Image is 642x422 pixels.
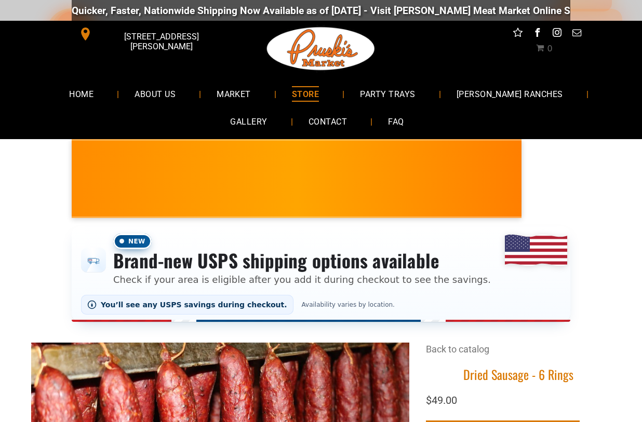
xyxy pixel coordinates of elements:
[113,273,491,287] p: Check if your area is eligible after you add it during checkout to see the savings.
[72,226,570,322] div: Shipping options announcement
[426,343,611,366] div: Breadcrumbs
[215,108,283,135] a: GALLERY
[72,26,231,42] a: [STREET_ADDRESS][PERSON_NAME]
[531,26,544,42] a: facebook
[511,26,525,42] a: Social network
[101,301,287,309] span: You’ll see any USPS savings during checkout.
[570,26,584,42] a: email
[547,44,552,53] span: 0
[201,80,266,107] a: MARKET
[119,80,191,107] a: ABOUT US
[299,301,398,308] span: Availability varies by location.
[113,234,152,249] span: New
[426,394,457,406] span: $49.00
[95,26,229,57] span: [STREET_ADDRESS][PERSON_NAME]
[53,80,109,107] a: HOME
[551,26,564,42] a: instagram
[344,80,431,107] a: PARTY TRAYS
[441,80,579,107] a: [PERSON_NAME] RANCHES
[113,249,491,272] h3: Brand-new USPS shipping options available
[426,344,489,355] a: Back to catalog
[426,366,611,383] h1: Dried Sausage - 6 Rings
[265,21,377,77] img: Pruski-s+Market+HQ+Logo2-1920w.png
[293,108,363,135] a: CONTACT
[372,108,419,135] a: FAQ
[276,80,335,107] a: STORE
